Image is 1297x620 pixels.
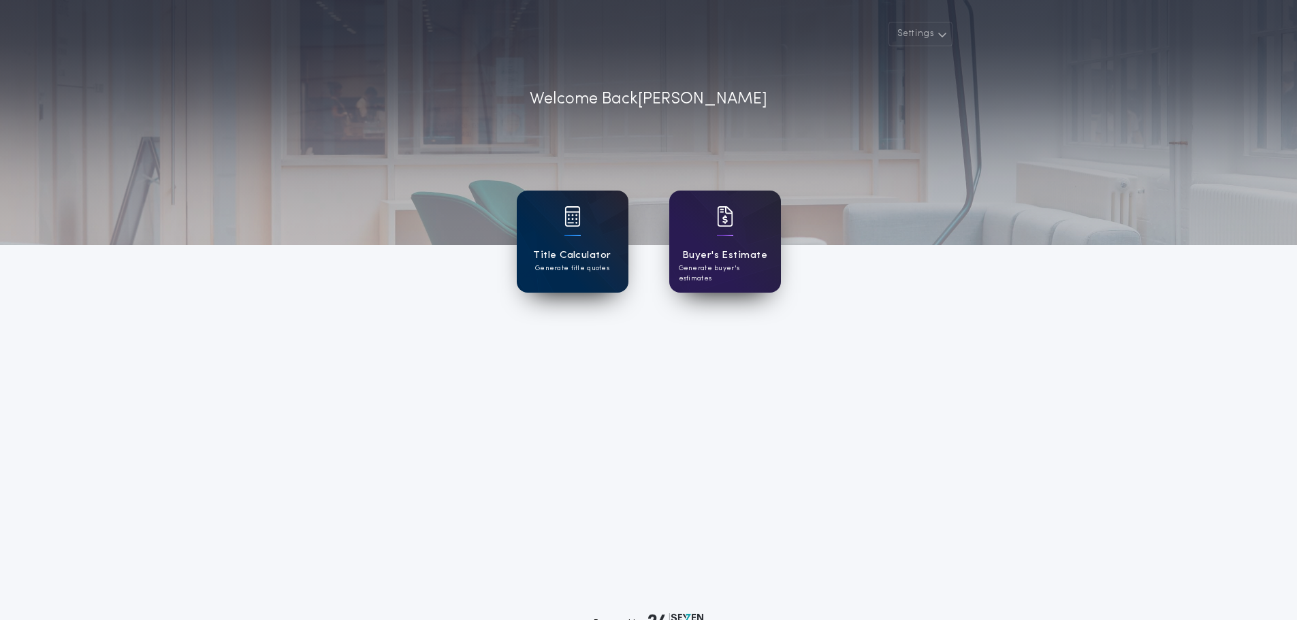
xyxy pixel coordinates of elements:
[682,248,767,263] h1: Buyer's Estimate
[679,263,771,284] p: Generate buyer's estimates
[533,248,611,263] h1: Title Calculator
[717,206,733,227] img: card icon
[530,87,767,112] p: Welcome Back [PERSON_NAME]
[669,191,781,293] a: card iconBuyer's EstimateGenerate buyer's estimates
[564,206,581,227] img: card icon
[517,191,628,293] a: card iconTitle CalculatorGenerate title quotes
[535,263,609,274] p: Generate title quotes
[888,22,952,46] button: Settings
